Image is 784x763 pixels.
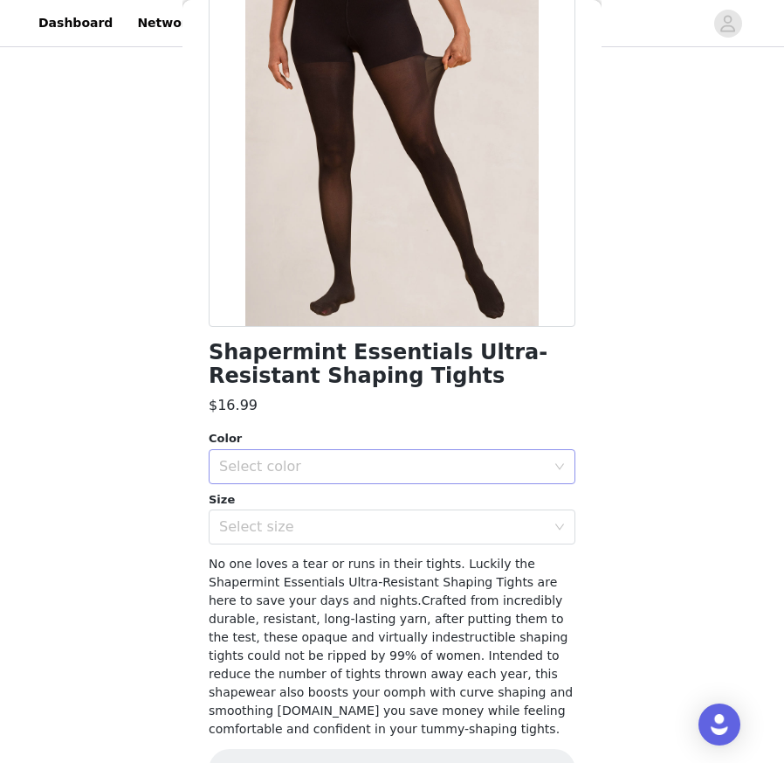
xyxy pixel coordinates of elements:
[219,518,546,536] div: Select size
[28,3,123,43] a: Dashboard
[209,491,575,509] div: Size
[209,341,575,388] h1: Shapermint Essentials Ultra-Resistant Shaping Tights
[719,10,736,38] div: avatar
[554,461,565,474] i: icon: down
[554,522,565,534] i: icon: down
[209,395,258,416] h3: $16.99
[209,430,575,447] div: Color
[127,3,213,43] a: Networks
[219,458,546,475] div: Select color
[209,557,573,736] span: No one loves a tear or runs in their tights. Luckily the Shapermint Essentials Ultra-Resistant Sh...
[698,704,740,746] div: Open Intercom Messenger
